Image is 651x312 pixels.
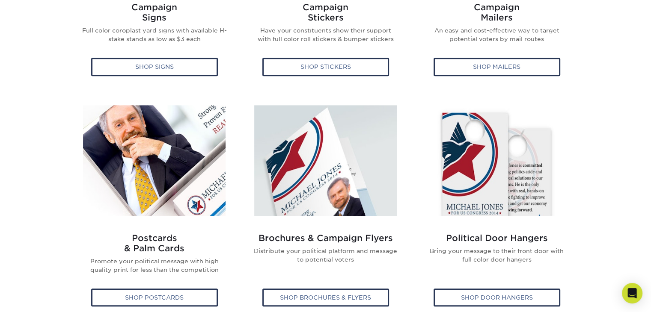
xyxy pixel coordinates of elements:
h2: Campaign Stickers [253,2,398,23]
div: Shop Brochures & Flyers [262,288,389,306]
div: Shop Door Hangers [434,288,560,306]
div: Open Intercom Messenger [622,283,642,303]
h2: Political Door Hangers [425,233,569,243]
p: Full color coroplast yard signs with available H-stake stands as low as $3 each [82,26,227,50]
img: Political Door Hangers [425,105,568,216]
img: Political Brochures & Flyers [254,105,397,216]
div: Shop Signs [91,58,218,76]
p: An easy and cost-effective way to target potential voters by mail routes [425,26,569,50]
p: Promote your political message with high quality print for less than the competition [82,257,227,281]
h2: Campaign Signs [82,2,227,23]
div: Shop Mailers [434,58,560,76]
p: Bring your message to their front door with full color door hangers [425,247,569,271]
p: Distribute your political platform and message to potential voters [253,247,398,271]
p: Have your constituents show their support with full color roll stickers & bumper stickers [253,26,398,50]
h2: Brochures & Campaign Flyers [253,233,398,243]
h2: Postcards & Palm Cards [82,233,227,253]
div: Shop Stickers [262,58,389,76]
div: Shop Postcards [91,288,218,306]
h2: Campaign Mailers [425,2,569,23]
img: Political Postcards [83,105,226,216]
